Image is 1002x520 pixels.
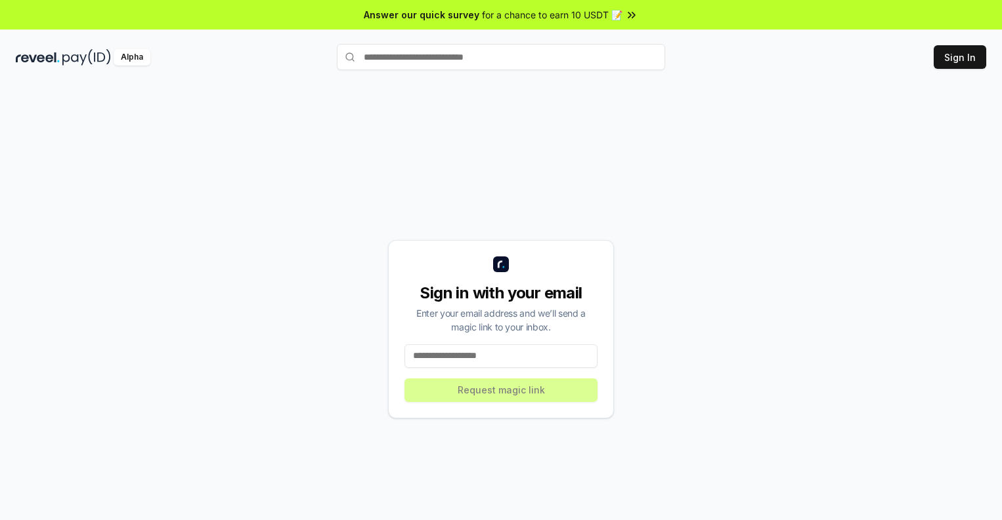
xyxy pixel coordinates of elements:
[364,8,479,22] span: Answer our quick survey
[404,283,598,304] div: Sign in with your email
[493,256,509,272] img: logo_small
[16,49,60,66] img: reveel_dark
[934,45,986,69] button: Sign In
[114,49,150,66] div: Alpha
[482,8,622,22] span: for a chance to earn 10 USDT 📝
[62,49,111,66] img: pay_id
[404,306,598,334] div: Enter your email address and we’ll send a magic link to your inbox.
